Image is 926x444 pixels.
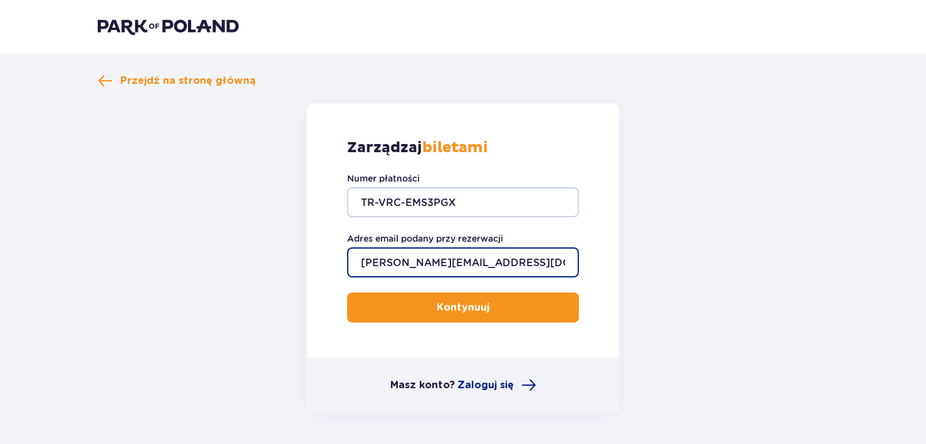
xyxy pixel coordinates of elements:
[437,301,489,314] p: Kontynuuj
[98,18,239,35] img: Park of Poland logo
[98,73,256,88] a: Przejdź na stronę główną
[422,138,488,157] strong: biletami
[347,172,420,185] label: Numer płatności
[347,292,579,323] button: Kontynuuj
[120,74,256,88] span: Przejdź na stronę główną
[347,232,503,245] label: Adres email podany przy rezerwacji
[457,378,536,393] a: Zaloguj się
[390,378,455,392] p: Masz konto?
[347,138,488,157] p: Zarządzaj
[457,378,514,392] span: Zaloguj się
